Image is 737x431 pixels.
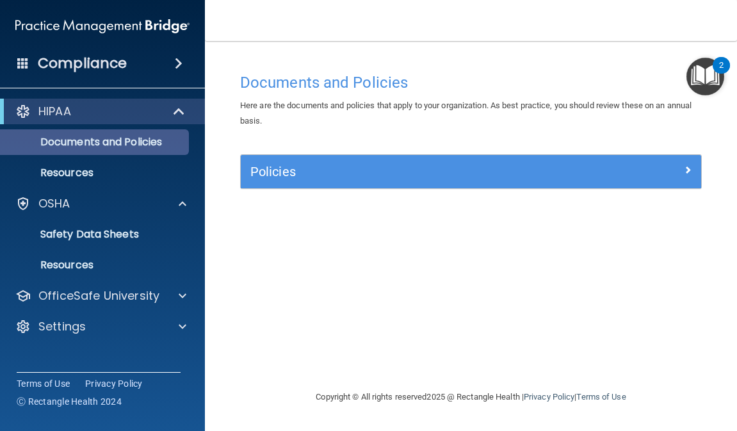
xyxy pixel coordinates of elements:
p: Settings [38,319,86,334]
p: Safety Data Sheets [8,228,183,241]
p: OSHA [38,196,70,211]
button: Open Resource Center, 2 new notifications [686,58,724,95]
p: Resources [8,167,183,179]
p: Documents and Policies [8,136,183,149]
a: Terms of Use [576,392,626,402]
a: Policies [250,161,692,182]
p: HIPAA [38,104,71,119]
a: OfficeSafe University [15,288,186,304]
h5: Policies [250,165,576,179]
p: Resources [8,259,183,272]
h4: Documents and Policies [240,74,702,91]
h4: Compliance [38,54,127,72]
span: Here are the documents and policies that apply to your organization. As best practice, you should... [240,101,692,126]
a: Terms of Use [17,377,70,390]
div: Copyright © All rights reserved 2025 @ Rectangle Health | | [238,377,705,418]
a: Settings [15,319,186,334]
a: Privacy Policy [524,392,574,402]
p: OfficeSafe University [38,288,159,304]
span: Ⓒ Rectangle Health 2024 [17,395,122,408]
img: PMB logo [15,13,190,39]
a: OSHA [15,196,186,211]
a: Privacy Policy [85,377,143,390]
div: 2 [719,65,724,82]
a: HIPAA [15,104,186,119]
